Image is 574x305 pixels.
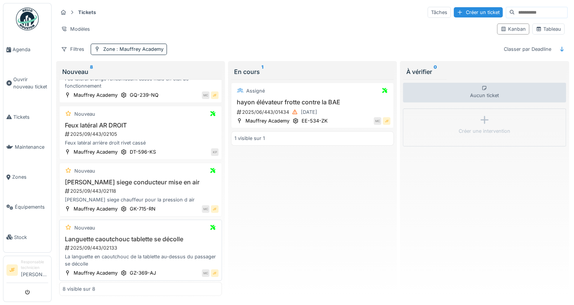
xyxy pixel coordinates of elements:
a: Agenda [3,35,51,64]
div: DT-596-KS [130,148,156,156]
div: EE-534-ZK [302,117,328,124]
li: [PERSON_NAME] [21,259,48,281]
div: JF [211,91,219,99]
div: 2025/09/443/02105 [64,130,219,138]
div: Feux latéral arrière droit rivet cassé [63,139,219,146]
div: Créer une intervention [459,127,510,135]
div: [DATE] [301,108,317,116]
div: [PERSON_NAME] siege chauffeur pour la pression d air [63,196,219,203]
sup: 8 [90,67,93,76]
li: JF [6,264,18,276]
h3: Feux latéral AR DROIT [63,122,219,129]
h3: [PERSON_NAME] siege conducteur mise en air [63,179,219,186]
div: Nouveau [74,110,95,118]
div: Nouveau [74,167,95,175]
a: Ouvrir nouveau ticket [3,64,51,102]
div: MC [202,91,209,99]
div: Mauffrey Academy [74,91,118,99]
a: Maintenance [3,132,51,162]
div: 1 visible sur 1 [234,135,265,142]
div: Tableau [536,25,561,33]
div: 2025/06/443/01434 [236,107,390,117]
div: JF [211,205,219,213]
h3: Languette caoutchouc tablette se décolle [63,236,219,243]
div: MC [374,117,381,125]
div: Responsable technicien [21,259,48,271]
strong: Tickets [75,9,99,16]
span: : Mauffrey Academy [115,46,164,52]
h3: hayon élévateur frotte contre la BAE [234,99,390,106]
a: Stock [3,222,51,252]
div: Filtres [58,44,88,55]
div: Zone [103,46,164,53]
div: Nouveau [74,224,95,231]
div: À vérifier [406,67,563,76]
div: Mauffrey Academy [74,148,118,156]
div: 2025/09/443/02118 [64,187,219,195]
div: Mauffrey Academy [74,269,118,277]
span: Stock [14,234,48,241]
div: 2025/09/443/02133 [64,244,219,252]
sup: 0 [433,67,437,76]
a: Tickets [3,102,51,132]
span: Tickets [13,113,48,121]
div: GZ-369-AJ [130,269,156,277]
div: Tâches [428,7,451,18]
div: En cours [234,67,391,76]
div: GQ-239-NQ [130,91,159,99]
div: JF [383,117,390,125]
div: Nouveau [62,67,219,76]
div: MC [202,205,209,213]
div: JF [211,269,219,277]
sup: 1 [261,67,263,76]
div: La languette en caoutchouc de la tablette au-dessus du passager se décolle [63,253,219,267]
div: MC [202,269,209,277]
a: Zones [3,162,51,192]
div: Kanban [500,25,526,33]
span: Maintenance [15,143,48,151]
a: JF Responsable technicien[PERSON_NAME] [6,259,48,283]
img: Badge_color-CXgf-gQk.svg [16,8,39,30]
span: Agenda [13,46,48,53]
div: Aucun ticket [403,83,566,102]
div: Créer un ticket [454,7,503,17]
div: 8 visible sur 8 [63,285,95,292]
a: Équipements [3,192,51,222]
div: KP [211,148,219,156]
div: Mauffrey Academy [245,117,289,124]
span: Équipements [15,203,48,211]
span: Ouvrir nouveau ticket [13,76,48,90]
div: Feu latéral orangé réfléchissant cassé mais en état de fonctionnement [63,75,219,90]
div: GK-715-RN [130,205,156,212]
div: Modèles [58,24,93,35]
div: Assigné [246,87,265,94]
div: Classer par Deadline [500,44,555,55]
div: Mauffrey Academy [74,205,118,212]
span: Zones [12,173,48,181]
